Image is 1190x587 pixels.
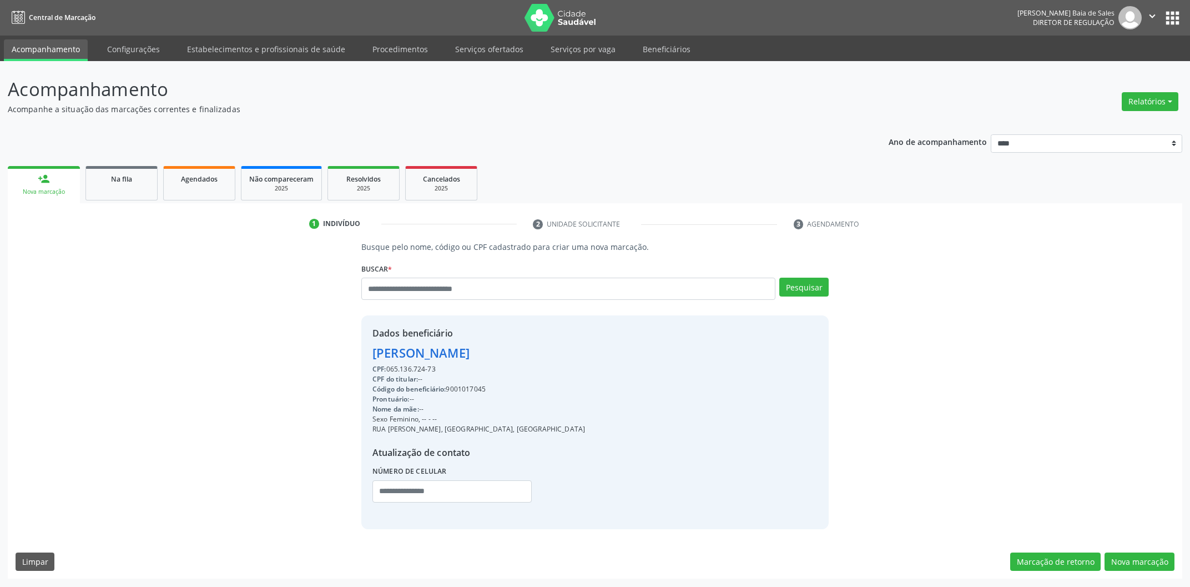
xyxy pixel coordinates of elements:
[372,384,446,394] span: Código do beneficiário:
[1118,6,1142,29] img: img
[372,374,585,384] div: --
[336,184,391,193] div: 2025
[323,219,360,229] div: Indivíduo
[372,446,585,459] div: Atualização de contato
[4,39,88,61] a: Acompanhamento
[361,260,392,278] label: Buscar
[372,394,410,404] span: Prontuário:
[99,39,168,59] a: Configurações
[414,184,469,193] div: 2025
[8,103,830,115] p: Acompanhe a situação das marcações correntes e finalizadas
[1017,8,1115,18] div: [PERSON_NAME] Baia de Sales
[372,384,585,394] div: 9001017045
[372,414,585,424] div: Sexo Feminino, -- - --
[361,241,829,253] p: Busque pelo nome, código ou CPF cadastrado para criar uma nova marcação.
[372,404,585,414] div: --
[1033,18,1115,27] span: Diretor de regulação
[372,404,419,414] span: Nome da mãe:
[1122,92,1178,111] button: Relatórios
[16,553,54,571] button: Limpar
[372,364,585,374] div: 065.136.724-73
[372,344,585,362] div: [PERSON_NAME]
[1146,10,1158,22] i: 
[249,184,314,193] div: 2025
[1163,8,1182,28] button: apps
[249,174,314,184] span: Não compareceram
[309,219,319,229] div: 1
[779,278,829,297] button: Pesquisar
[38,173,50,185] div: person_add
[346,174,381,184] span: Resolvidos
[372,424,585,434] div: RUA [PERSON_NAME], [GEOGRAPHIC_DATA], [GEOGRAPHIC_DATA]
[16,188,72,196] div: Nova marcação
[635,39,698,59] a: Beneficiários
[181,174,218,184] span: Agendados
[372,394,585,404] div: --
[543,39,623,59] a: Serviços por vaga
[372,463,447,480] label: Número de celular
[8,8,95,27] a: Central de Marcação
[423,174,460,184] span: Cancelados
[889,134,987,148] p: Ano de acompanhamento
[111,174,132,184] span: Na fila
[365,39,436,59] a: Procedimentos
[372,327,585,340] div: Dados beneficiário
[372,374,418,384] span: CPF do titular:
[29,13,95,22] span: Central de Marcação
[179,39,353,59] a: Estabelecimentos e profissionais de saúde
[372,364,386,374] span: CPF:
[8,76,830,103] p: Acompanhamento
[1105,553,1174,571] button: Nova marcação
[1010,553,1101,571] button: Marcação de retorno
[447,39,531,59] a: Serviços ofertados
[1142,6,1163,29] button: 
